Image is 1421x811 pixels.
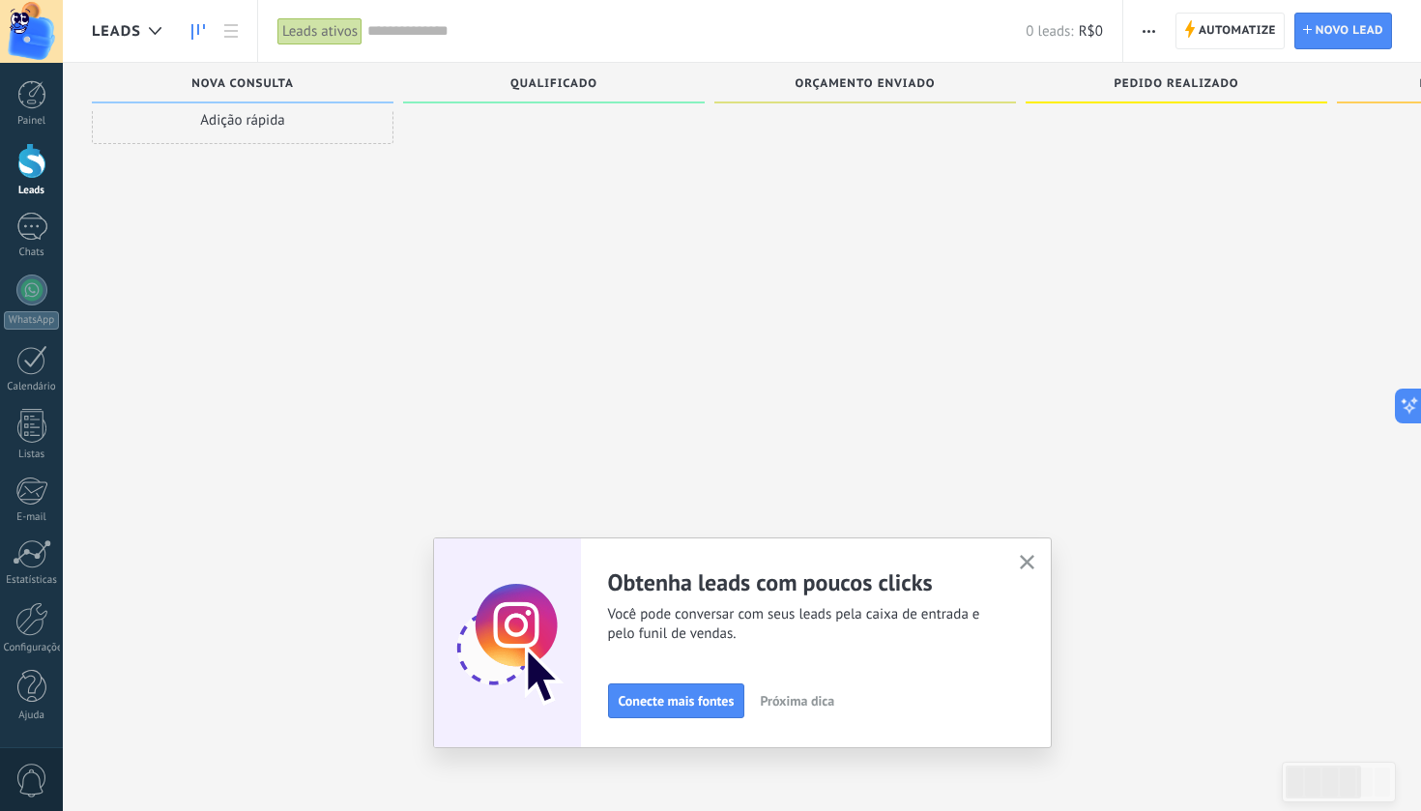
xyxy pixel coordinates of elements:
[182,13,215,50] a: Leads
[1316,14,1383,48] span: Novo lead
[413,77,695,94] div: Qualificado
[510,77,597,91] span: Qualificado
[1035,77,1318,94] div: Pedido realizado
[608,683,745,718] button: Conecte mais fontes
[1079,22,1103,41] span: R$0
[4,115,60,128] div: Painel
[4,642,60,654] div: Configurações
[608,567,997,597] h2: Obtenha leads com poucos clicks
[4,246,60,259] div: Chats
[1199,14,1276,48] span: Automatize
[608,605,997,644] span: Você pode conversar com seus leads pela caixa de entrada e pelo funil de vendas.
[191,77,294,91] span: Nova consulta
[4,449,60,461] div: Listas
[92,96,393,144] div: Adição rápida
[1294,13,1392,49] a: Novo lead
[1175,13,1285,49] a: Automatize
[4,185,60,197] div: Leads
[4,710,60,722] div: Ajuda
[4,574,60,587] div: Estatísticas
[4,511,60,524] div: E-mail
[277,17,362,45] div: Leads ativos
[619,694,735,708] span: Conecte mais fontes
[760,694,834,708] span: Próxima dica
[1114,77,1238,91] span: Pedido realizado
[4,381,60,393] div: Calendário
[92,22,141,41] span: Leads
[724,77,1006,94] div: Orçamento enviado
[751,686,843,715] button: Próxima dica
[4,311,59,330] div: WhatsApp
[215,13,247,50] a: Lista
[101,77,384,94] div: Nova consulta
[1135,13,1163,49] button: Mais
[1026,22,1073,41] span: 0 leads:
[795,77,935,91] span: Orçamento enviado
